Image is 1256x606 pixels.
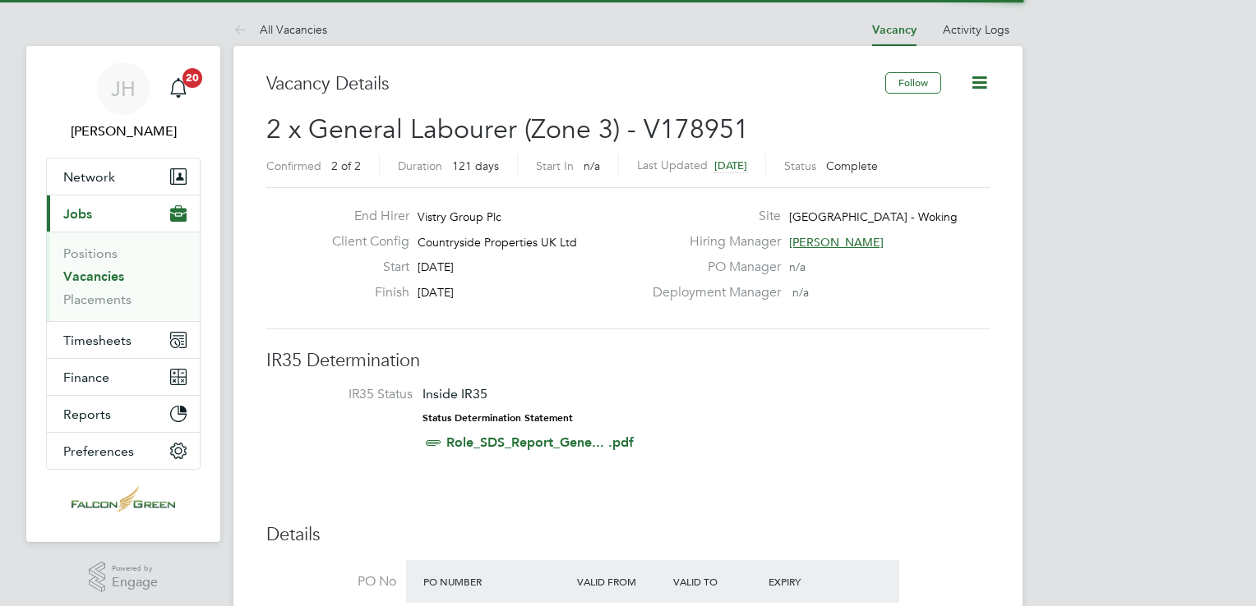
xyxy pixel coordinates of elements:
label: Confirmed [266,158,321,173]
label: IR35 Status [283,386,413,403]
span: n/a [584,158,600,173]
span: Engage [112,576,158,590]
label: Duration [398,158,442,173]
a: JH[PERSON_NAME] [46,62,201,141]
a: Placements [63,292,132,307]
span: [DATE] [714,158,747,172]
span: 121 days [452,158,499,173]
label: End Hirer [319,208,409,225]
a: Vacancies [63,269,124,284]
div: Jobs [47,232,200,321]
button: Timesheets [47,322,200,358]
label: PO No [266,573,396,590]
span: [PERSON_NAME] [789,235,884,250]
div: Expiry [764,567,861,596]
span: Network [63,169,115,185]
span: Finance [63,370,109,385]
span: Complete [826,158,878,173]
label: Start In [536,158,574,173]
span: 20 [182,68,202,88]
span: n/a [792,285,809,300]
a: Go to home page [46,486,201,512]
label: Start [319,259,409,276]
label: Site [643,208,781,225]
span: John Hearty [46,122,201,141]
label: PO Manager [643,259,781,276]
div: PO Number [419,567,573,596]
span: Timesheets [63,333,132,348]
a: Activity Logs [943,22,1009,37]
span: n/a [789,259,806,274]
a: Vacancy [872,23,917,37]
label: Hiring Manager [643,233,781,250]
button: Finance [47,359,200,395]
span: [DATE] [418,285,454,300]
h3: Vacancy Details [266,72,885,96]
span: Jobs [63,206,92,222]
button: Reports [47,396,200,432]
span: Preferences [63,443,134,459]
a: All Vacancies [233,22,327,37]
span: Reports [63,406,111,422]
span: Powered by [112,562,158,576]
button: Preferences [47,433,200,469]
label: Status [784,158,816,173]
div: Valid From [573,567,669,596]
img: falcongreen-logo-retina.png [72,486,175,512]
a: 20 [162,62,195,115]
a: Positions [63,246,118,261]
div: Valid To [669,567,765,596]
span: [GEOGRAPHIC_DATA] - Woking [789,209,958,224]
nav: Main navigation [26,46,220,542]
label: Finish [319,284,409,301]
a: Role_SDS_Report_Gene... .pdf [446,434,634,450]
span: Vistry Group Plc [418,209,501,224]
span: 2 of 2 [331,158,361,173]
h3: Details [266,523,990,547]
span: [DATE] [418,259,454,274]
span: Inside IR35 [423,386,487,402]
button: Jobs [47,195,200,232]
strong: Status Determination Statement [423,412,573,424]
label: Deployment Manager [643,284,781,301]
a: Powered byEngage [89,562,159,593]
span: JH [111,78,136,99]
button: Follow [885,72,941,94]
label: Client Config [319,233,409,250]
button: Network [47,158,200,195]
span: Countryside Properties UK Ltd [418,235,577,250]
label: Last Updated [637,158,708,172]
h3: IR35 Determination [266,349,990,373]
span: 2 x General Labourer (Zone 3) - V178951 [266,113,749,145]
